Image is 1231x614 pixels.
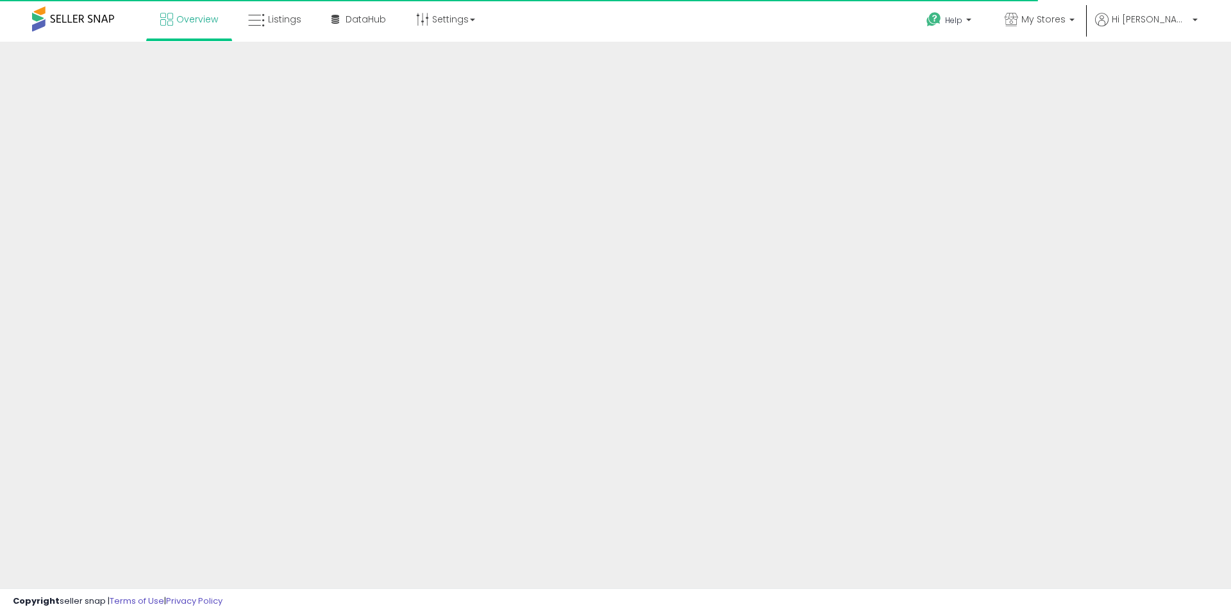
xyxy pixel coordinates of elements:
span: DataHub [346,13,386,26]
span: Overview [176,13,218,26]
span: Listings [268,13,301,26]
span: Hi [PERSON_NAME] [1112,13,1189,26]
span: Help [945,15,962,26]
i: Get Help [926,12,942,28]
a: Hi [PERSON_NAME] [1095,13,1198,42]
a: Help [916,2,984,42]
span: My Stores [1021,13,1066,26]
